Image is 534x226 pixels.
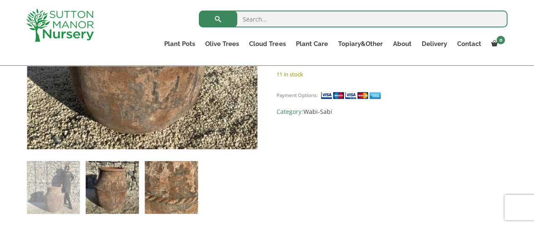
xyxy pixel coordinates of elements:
[416,38,452,50] a: Delivery
[388,38,416,50] a: About
[86,161,138,214] img: The Vung Tau Jar Wabi-Sabi Colour Terra Plant Pot - Image 2
[199,11,507,27] input: Search...
[26,8,94,42] img: logo
[276,92,317,98] small: Payment Options:
[159,38,200,50] a: Plant Pots
[276,69,507,79] p: 11 in stock
[303,108,332,116] a: Wabi-Sabi
[290,38,333,50] a: Plant Care
[145,161,198,214] img: The Vung Tau Jar Wabi-Sabi Colour Terra Plant Pot - Image 3
[320,91,384,100] img: payment supported
[200,38,244,50] a: Olive Trees
[486,38,507,50] a: 0
[27,161,80,214] img: The Vung Tau Jar Wabi-Sabi Colour Terra Plant Pot
[276,107,507,117] span: Category:
[496,36,505,44] span: 0
[244,38,290,50] a: Cloud Trees
[452,38,486,50] a: Contact
[333,38,388,50] a: Topiary&Other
